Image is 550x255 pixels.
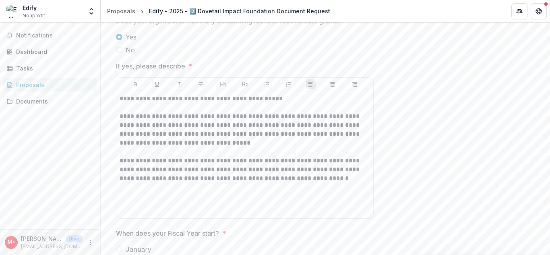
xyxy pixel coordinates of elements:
span: Nonprofit [23,12,45,19]
button: Align Right [350,79,360,89]
a: Dashboard [3,45,97,58]
a: Documents [3,95,97,108]
span: January [126,245,151,254]
div: Dashboard [16,48,91,56]
button: Get Help [531,3,547,19]
button: Notifications [3,29,97,42]
button: More [86,238,95,247]
button: Heading 1 [218,79,228,89]
p: [PERSON_NAME] <[EMAIL_ADDRESS][DOMAIN_NAME]> [21,234,63,243]
button: Italicize [174,79,184,89]
button: Align Left [306,79,316,89]
button: Bullet List [262,79,272,89]
button: Ordered List [284,79,294,89]
span: Yes [126,32,136,42]
button: Heading 2 [240,79,250,89]
div: Proposals [107,7,135,15]
div: Documents [16,97,91,106]
div: Tasks [16,64,91,73]
button: Partners [511,3,527,19]
p: If yes, please describe [116,61,185,71]
div: Proposals [16,81,91,89]
img: Edify [6,5,19,18]
button: Open entity switcher [86,3,97,19]
nav: breadcrumb [104,5,333,17]
button: Strike [196,79,206,89]
span: Notifications [16,32,94,39]
p: [EMAIL_ADDRESS][DOMAIN_NAME] [21,243,83,250]
button: Align Center [328,79,337,89]
button: Bold [130,79,140,89]
a: Tasks [3,62,97,75]
div: Edify - 2025 - 2️⃣ Dovetail Impact Foundation Document Request [149,7,330,15]
div: Myles Harrison <mharrison@edify.org> [8,240,15,245]
div: Edify [23,4,45,12]
a: Proposals [104,5,139,17]
span: No [126,45,135,55]
a: Proposals [3,78,97,91]
p: When does your Fiscal Year start? [116,228,219,238]
button: Underline [152,79,162,89]
p: User [66,235,83,243]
